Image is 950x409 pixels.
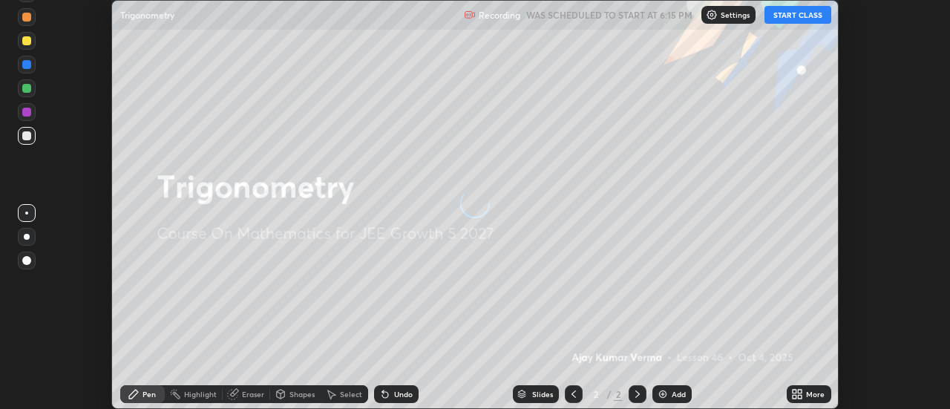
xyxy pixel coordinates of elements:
div: Undo [394,390,413,398]
div: / [606,390,611,399]
div: Add [672,390,686,398]
div: 2 [589,390,603,399]
div: Eraser [242,390,264,398]
p: Recording [479,10,520,21]
img: class-settings-icons [706,9,718,21]
div: 2 [614,387,623,401]
div: Pen [142,390,156,398]
div: Highlight [184,390,217,398]
p: Trigonometry [120,9,174,21]
div: Select [340,390,362,398]
p: Settings [721,11,750,19]
img: recording.375f2c34.svg [464,9,476,21]
div: Slides [532,390,553,398]
button: START CLASS [764,6,831,24]
h5: WAS SCHEDULED TO START AT 6:15 PM [526,8,692,22]
div: Shapes [289,390,315,398]
img: add-slide-button [657,388,669,400]
div: More [806,390,825,398]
